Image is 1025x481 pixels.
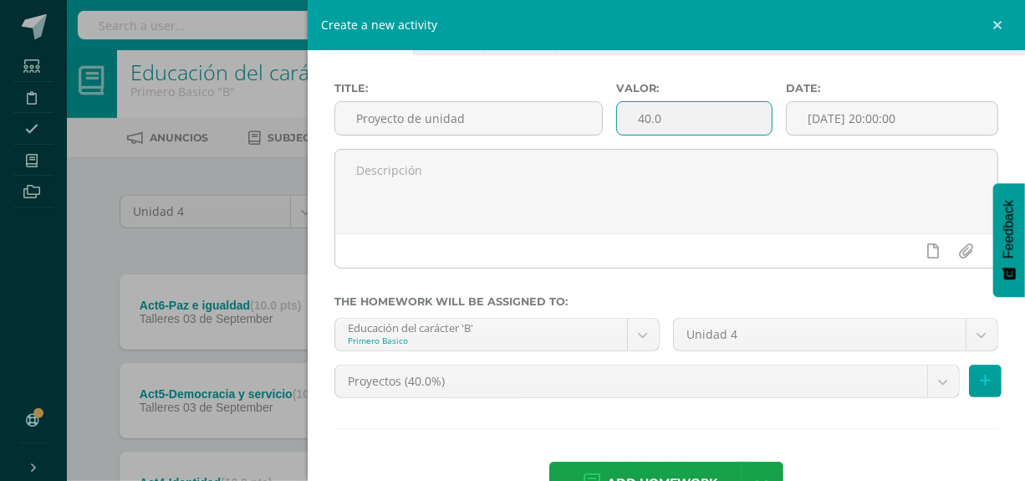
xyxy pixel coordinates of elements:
button: Feedback - Mostrar encuesta [993,183,1025,297]
label: Date: [786,82,998,95]
a: Unidad 4 [674,319,997,351]
input: Título [335,102,603,135]
div: Educación del carácter 'B' [348,319,614,335]
label: Title: [334,82,604,95]
span: Feedback [1002,200,1017,258]
label: Valor: [616,82,773,95]
label: The homework will be assigned to: [334,295,998,308]
input: Puntos máximos [617,102,772,135]
a: Educación del carácter 'B'Primero Basico [335,319,659,351]
a: Proyectos (40.0%) [335,366,959,397]
span: Unidad 4 [686,319,953,351]
div: Primero Basico [348,335,614,346]
input: Fecha de entrega [787,102,997,135]
span: Proyectos (40.0%) [348,366,915,397]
